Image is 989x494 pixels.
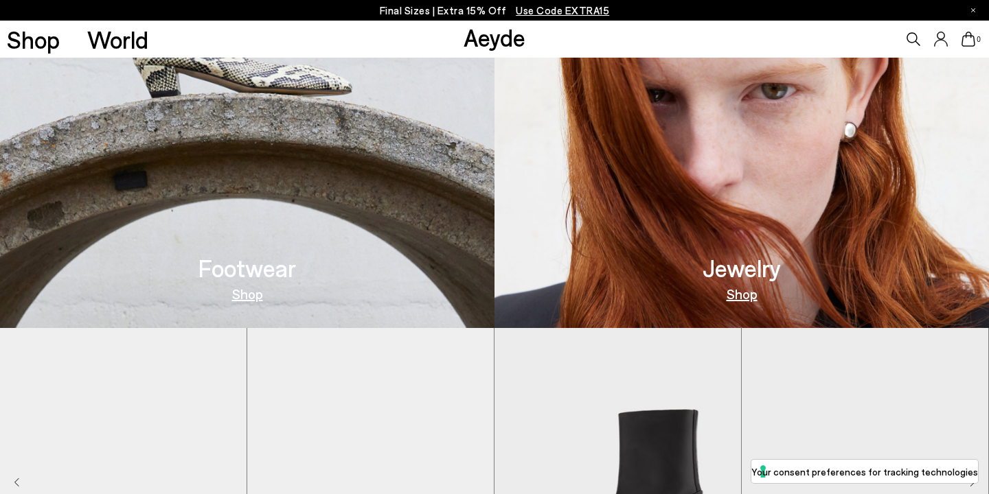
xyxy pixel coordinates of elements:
label: Your consent preferences for tracking technologies [751,464,978,479]
a: Shop [232,287,263,301]
a: Shop [7,27,60,51]
a: 0 [962,32,975,47]
div: Previous slide [14,475,19,491]
a: Aeyde [464,23,525,51]
button: Your consent preferences for tracking technologies [751,460,978,483]
span: Navigate to /collections/ss25-final-sizes [516,4,609,16]
a: Shop [727,287,758,301]
h3: Jewelry [703,256,781,280]
p: Final Sizes | Extra 15% Off [380,2,610,19]
span: 0 [975,36,982,43]
a: World [87,27,148,51]
h3: Footwear [198,256,296,280]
